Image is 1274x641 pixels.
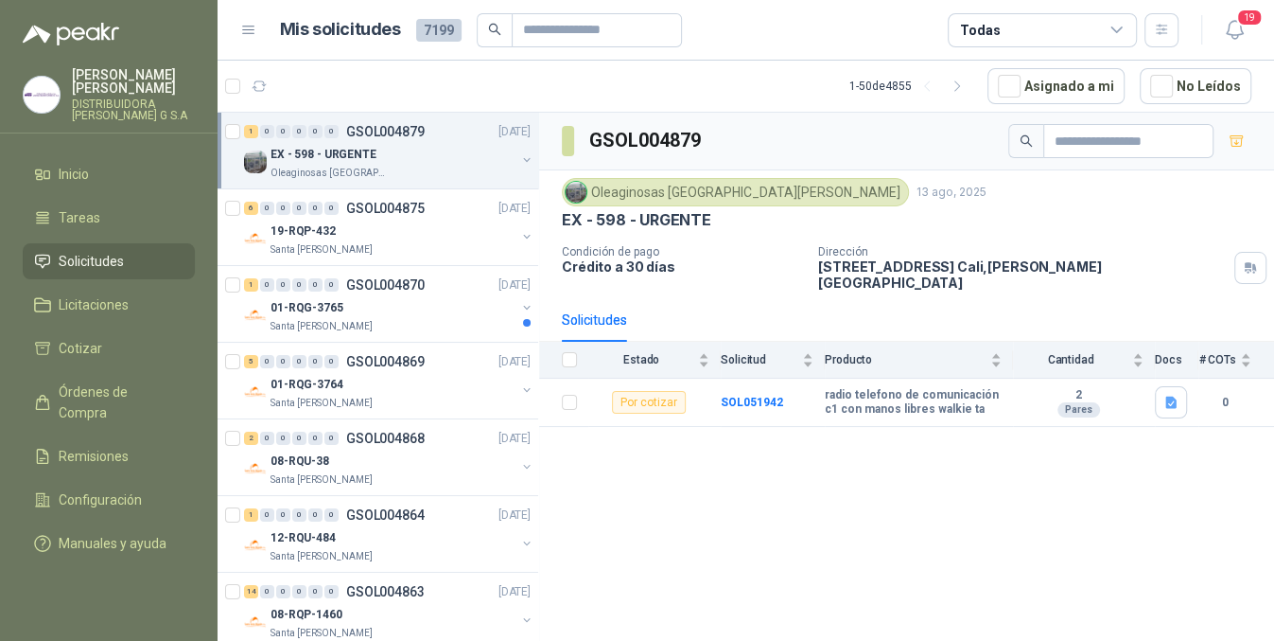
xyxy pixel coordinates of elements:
span: Inicio [59,164,89,185]
div: 0 [324,278,339,292]
th: Producto [825,342,1013,379]
div: Por cotizar [612,391,686,414]
img: Company Logo [244,227,267,250]
div: 0 [292,585,306,598]
div: 0 [324,125,339,138]
p: 13 ago, 2025 [916,184,986,202]
p: Santa [PERSON_NAME] [271,549,373,564]
span: Cantidad [1013,353,1128,366]
img: Company Logo [244,151,267,173]
p: [DATE] [498,507,531,525]
a: Solicitudes [23,243,195,279]
div: 1 [244,125,258,138]
button: No Leídos [1140,68,1251,104]
a: SOL051942 [721,396,783,409]
div: 0 [260,202,274,215]
p: GSOL004868 [346,432,425,445]
div: Oleaginosas [GEOGRAPHIC_DATA][PERSON_NAME] [562,178,909,206]
div: 0 [260,355,274,368]
div: 0 [276,432,290,445]
div: 0 [276,202,290,215]
b: 2 [1013,388,1143,403]
span: Tareas [59,207,100,228]
div: 0 [324,585,339,598]
div: 0 [260,278,274,292]
p: [DATE] [498,200,531,218]
div: 2 [244,432,258,445]
a: 2 0 0 0 0 0 GSOL004868[DATE] Company Logo08-RQU-38Santa [PERSON_NAME] [244,427,534,488]
span: Manuales y ayuda [59,533,166,554]
div: Pares [1057,402,1100,418]
img: Company Logo [244,611,267,633]
span: Licitaciones [59,294,129,315]
div: Todas [960,20,1000,41]
p: GSOL004869 [346,355,425,368]
p: [DATE] [498,353,531,371]
div: 0 [260,508,274,522]
p: [DATE] [498,583,531,601]
div: 0 [292,202,306,215]
p: Santa [PERSON_NAME] [271,396,373,411]
b: 0 [1198,394,1251,412]
p: GSOL004879 [346,125,425,138]
a: 1 0 0 0 0 0 GSOL004864[DATE] Company Logo12-RQU-484Santa [PERSON_NAME] [244,504,534,564]
p: Condición de pago [562,245,803,258]
span: Órdenes de Compra [59,382,177,423]
a: 6 0 0 0 0 0 GSOL004875[DATE] Company Logo19-RQP-432Santa [PERSON_NAME] [244,197,534,258]
a: 1 0 0 0 0 0 GSOL004870[DATE] Company Logo01-RQG-3765Santa [PERSON_NAME] [244,274,534,334]
div: 0 [308,585,323,598]
span: 7199 [416,19,462,42]
p: EX - 598 - URGENTE [271,146,376,164]
a: Tareas [23,200,195,236]
p: GSOL004875 [346,202,425,215]
div: 0 [308,202,323,215]
span: Estado [588,353,694,366]
div: 0 [292,355,306,368]
th: Docs [1155,342,1198,379]
th: Estado [588,342,721,379]
button: Asignado a mi [987,68,1125,104]
img: Company Logo [244,304,267,327]
div: 0 [260,585,274,598]
div: 6 [244,202,258,215]
a: Cotizar [23,330,195,366]
p: 08-RQU-38 [271,453,329,471]
div: 0 [276,125,290,138]
a: Manuales y ayuda [23,525,195,561]
th: # COTs [1198,342,1274,379]
div: 0 [308,278,323,292]
p: [PERSON_NAME] [PERSON_NAME] [72,68,195,95]
p: [DATE] [498,430,531,448]
div: 0 [308,508,323,522]
p: DISTRIBUIDORA [PERSON_NAME] G S.A [72,98,195,121]
th: Cantidad [1013,342,1155,379]
div: 0 [324,432,339,445]
p: 19-RQP-432 [271,223,336,240]
img: Company Logo [244,534,267,557]
p: [STREET_ADDRESS] Cali , [PERSON_NAME][GEOGRAPHIC_DATA] [818,258,1227,291]
p: 01-RQG-3765 [271,299,343,317]
a: Licitaciones [23,287,195,323]
a: Configuración [23,482,195,518]
div: 0 [324,355,339,368]
div: 0 [292,278,306,292]
p: EX - 598 - URGENTE [562,210,711,230]
span: 19 [1236,9,1263,27]
div: 0 [324,202,339,215]
img: Logo peakr [23,23,119,45]
div: 0 [292,432,306,445]
th: Solicitud [721,342,825,379]
h3: GSOL004879 [589,126,704,155]
div: 1 - 50 de 4855 [849,71,972,101]
div: 0 [276,508,290,522]
div: 0 [292,125,306,138]
p: 08-RQP-1460 [271,606,342,624]
p: Santa [PERSON_NAME] [271,319,373,334]
img: Company Logo [24,77,60,113]
div: 0 [308,355,323,368]
span: search [488,23,501,36]
div: 0 [276,355,290,368]
h1: Mis solicitudes [280,16,401,44]
p: [DATE] [498,276,531,294]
